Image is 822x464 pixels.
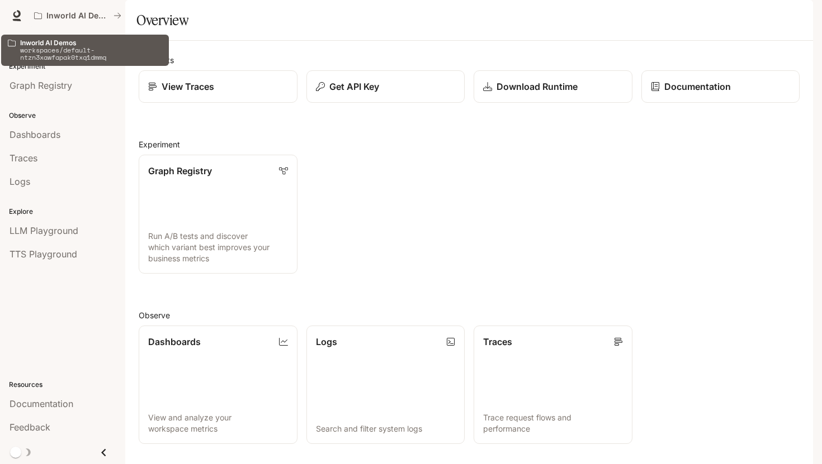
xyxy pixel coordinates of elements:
[474,326,632,444] a: TracesTrace request flows and performance
[306,70,465,103] button: Get API Key
[139,309,800,321] h2: Observe
[483,335,512,348] p: Traces
[29,4,126,27] button: All workspaces
[162,80,214,93] p: View Traces
[306,326,465,444] a: LogsSearch and filter system logs
[139,155,297,274] a: Graph RegistryRun A/B tests and discover which variant best improves your business metrics
[483,412,623,434] p: Trace request flows and performance
[474,70,632,103] a: Download Runtime
[148,412,288,434] p: View and analyze your workspace metrics
[148,231,288,264] p: Run A/B tests and discover which variant best improves your business metrics
[46,11,109,21] p: Inworld AI Demos
[139,326,297,444] a: DashboardsView and analyze your workspace metrics
[139,70,297,103] a: View Traces
[139,54,800,66] h2: Shortcuts
[148,164,212,178] p: Graph Registry
[316,335,337,348] p: Logs
[664,80,731,93] p: Documentation
[641,70,800,103] a: Documentation
[329,80,379,93] p: Get API Key
[497,80,578,93] p: Download Runtime
[148,335,201,348] p: Dashboards
[20,46,162,61] p: workspaces/default-ntzn3xawfapak0txq1dmmq
[139,138,800,150] h2: Experiment
[136,9,188,31] h1: Overview
[20,39,162,46] p: Inworld AI Demos
[316,423,456,434] p: Search and filter system logs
